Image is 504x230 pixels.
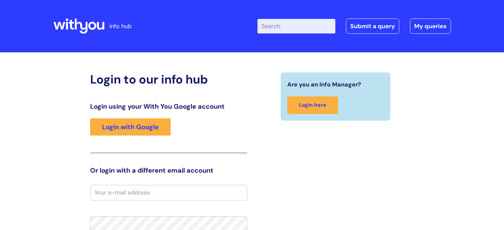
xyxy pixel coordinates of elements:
[287,79,361,90] span: Are you an Info Manager?
[90,118,171,136] a: Login with Google
[257,19,335,33] input: Search
[287,96,338,114] a: Login here
[90,185,247,200] input: Your e-mail address
[410,19,451,34] a: My queries
[346,19,399,34] a: Submit a query
[109,21,132,31] p: info hub
[90,72,247,86] h2: Login to our info hub
[90,102,247,110] h3: Login using your With You Google account
[90,166,247,174] h3: Or login with a different email account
